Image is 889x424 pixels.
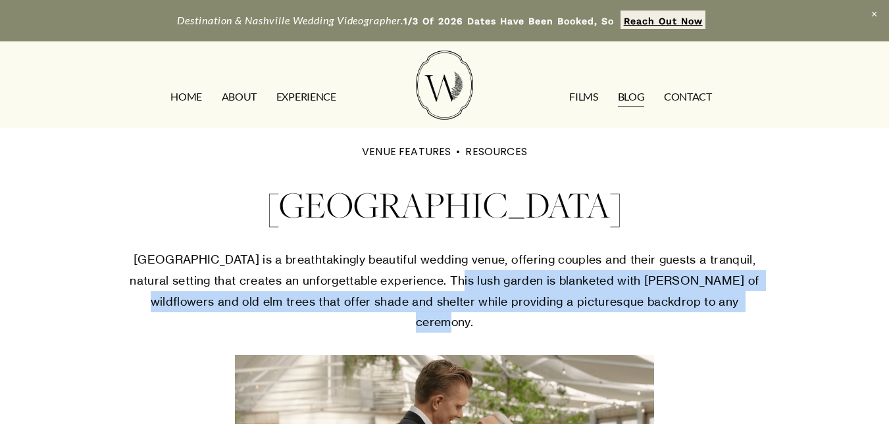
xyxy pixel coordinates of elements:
[124,178,765,231] h1: [GEOGRAPHIC_DATA]
[276,87,336,108] a: EXPERIENCE
[664,87,712,108] a: CONTACT
[569,87,597,108] a: FILMS
[465,144,526,159] a: RESOURCES
[621,11,705,29] a: Reach Out Now
[170,87,202,108] a: HOME
[624,16,703,26] strong: Reach Out Now
[124,249,765,333] p: [GEOGRAPHIC_DATA] is a breathtakingly beautiful wedding venue, offering couples and their guests ...
[222,87,257,108] a: ABOUT
[618,87,645,108] a: Blog
[416,51,472,120] img: Wild Fern Weddings
[362,144,451,159] a: VENUE FEATURES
